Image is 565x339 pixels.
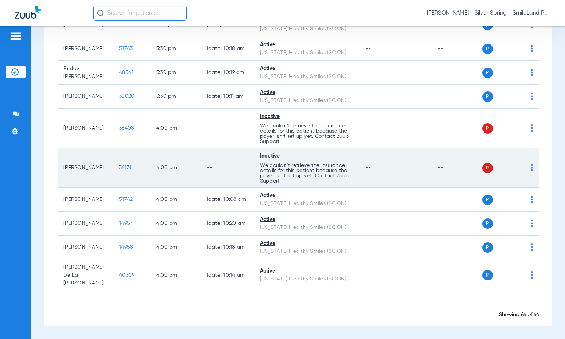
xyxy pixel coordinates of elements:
[427,9,550,17] span: [PERSON_NAME] - Silver Spring - SmileLand PD
[531,271,533,279] img: group-dot-blue.svg
[150,85,201,109] td: 3:30 PM
[531,196,533,203] img: group-dot-blue.svg
[10,32,22,41] img: hamburger-icon
[201,188,254,212] td: [DATE] 10:08 AM
[366,221,371,226] span: --
[260,275,354,283] div: [US_STATE] Healthy Smiles (SCION)
[432,85,482,109] td: --
[260,97,354,105] div: [US_STATE] Healthy Smiles (SCION)
[58,37,113,61] td: [PERSON_NAME]
[531,45,533,52] img: group-dot-blue.svg
[531,93,533,100] img: group-dot-blue.svg
[260,216,354,224] div: Active
[119,197,133,202] span: 51742
[531,69,533,76] img: group-dot-blue.svg
[260,73,354,81] div: [US_STATE] Healthy Smiles (SCION)
[432,212,482,236] td: --
[260,89,354,97] div: Active
[58,188,113,212] td: [PERSON_NAME]
[366,245,371,250] span: --
[531,124,533,132] img: group-dot-blue.svg
[119,94,134,99] span: 35020
[482,44,493,54] span: P
[119,125,134,131] span: 36408
[260,267,354,275] div: Active
[482,91,493,102] span: P
[260,25,354,33] div: [US_STATE] Healthy Smiles (SCION)
[432,109,482,148] td: --
[119,221,133,226] span: 14957
[150,259,201,291] td: 4:00 PM
[260,224,354,231] div: [US_STATE] Healthy Smiles (SCION)
[119,273,134,278] span: 40309
[201,61,254,85] td: [DATE] 10:19 AM
[482,270,493,280] span: P
[531,164,533,171] img: group-dot-blue.svg
[119,245,133,250] span: 14958
[201,212,254,236] td: [DATE] 10:20 AM
[260,41,354,49] div: Active
[260,192,354,200] div: Active
[531,220,533,227] img: group-dot-blue.svg
[58,236,113,259] td: [PERSON_NAME]
[119,46,133,51] span: 51743
[482,68,493,78] span: P
[119,70,133,75] span: 48541
[366,197,371,202] span: --
[201,259,254,291] td: [DATE] 10:14 AM
[432,37,482,61] td: --
[15,6,41,19] img: Zuub Logo
[432,259,482,291] td: --
[366,273,371,278] span: --
[528,303,565,339] iframe: Chat Widget
[499,312,539,317] span: Showing 66 of 66
[150,61,201,85] td: 3:30 PM
[260,123,354,144] p: We couldn’t retrieve the insurance details for this patient because the payer isn’t set up yet. C...
[260,65,354,73] div: Active
[150,212,201,236] td: 4:00 PM
[482,218,493,229] span: P
[366,165,371,170] span: --
[58,61,113,85] td: Brisley [PERSON_NAME]
[432,188,482,212] td: --
[432,61,482,85] td: --
[432,148,482,188] td: --
[150,236,201,259] td: 4:00 PM
[260,248,354,255] div: [US_STATE] Healthy Smiles (SCION)
[260,113,354,121] div: Inactive
[58,148,113,188] td: [PERSON_NAME]
[58,109,113,148] td: [PERSON_NAME]
[119,165,131,170] span: 36171
[366,125,371,131] span: --
[201,37,254,61] td: [DATE] 10:18 AM
[260,163,354,184] p: We couldn’t retrieve the insurance details for this patient because the payer isn’t set up yet. C...
[482,195,493,205] span: P
[58,85,113,109] td: [PERSON_NAME]
[150,148,201,188] td: 4:00 PM
[201,109,254,148] td: --
[260,152,354,160] div: Inactive
[366,46,371,51] span: --
[260,49,354,57] div: [US_STATE] Healthy Smiles (SCION)
[482,123,493,134] span: P
[150,37,201,61] td: 3:30 PM
[260,200,354,208] div: [US_STATE] Healthy Smiles (SCION)
[201,236,254,259] td: [DATE] 10:18 AM
[260,240,354,248] div: Active
[97,10,104,16] img: Search Icon
[150,188,201,212] td: 4:00 PM
[531,243,533,251] img: group-dot-blue.svg
[201,85,254,109] td: [DATE] 10:11 AM
[482,163,493,173] span: P
[150,109,201,148] td: 4:00 PM
[366,70,371,75] span: --
[482,242,493,253] span: P
[58,212,113,236] td: [PERSON_NAME]
[366,94,371,99] span: --
[432,236,482,259] td: --
[93,6,187,21] input: Search for patients
[201,148,254,188] td: --
[58,259,113,291] td: [PERSON_NAME] De La [PERSON_NAME]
